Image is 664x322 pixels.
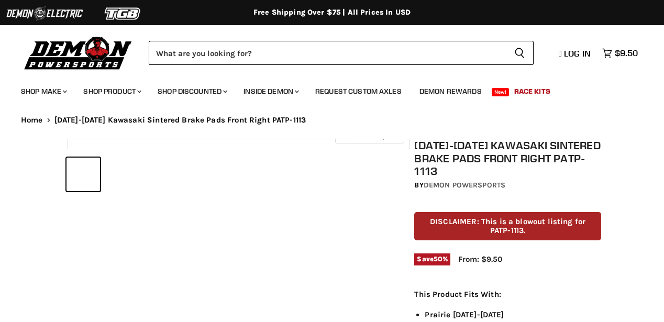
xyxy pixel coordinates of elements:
a: Shop Discounted [150,81,234,102]
input: Search [149,41,506,65]
h1: [DATE]-[DATE] Kawasaki Sintered Brake Pads Front Right PATP-1113 [414,139,601,177]
a: Shop Product [75,81,148,102]
a: Request Custom Axles [307,81,410,102]
button: Search [506,41,534,65]
span: $9.50 [615,48,638,58]
span: Save % [414,253,450,265]
p: This Product Fits With: [414,288,601,301]
img: Demon Electric Logo 2 [5,4,84,24]
span: From: $9.50 [458,254,502,264]
a: Inside Demon [236,81,305,102]
span: New! [492,88,510,96]
img: Demon Powersports [21,34,136,71]
div: by [414,180,601,191]
li: Prairie [DATE]-[DATE] [425,308,601,321]
button: 2002-2014 Kawasaki Sintered Brake Pads Front Right PATP-1113 thumbnail [67,158,100,191]
a: Shop Make [13,81,73,102]
a: Home [21,116,43,125]
span: [DATE]-[DATE] Kawasaki Sintered Brake Pads Front Right PATP-1113 [54,116,306,125]
span: 50 [434,255,442,263]
span: Click to expand [340,132,399,140]
p: DISCLAIMER: This is a blowout listing for PATP-1113. [414,212,601,241]
a: Race Kits [506,81,558,102]
a: Demon Rewards [412,81,490,102]
form: Product [149,41,534,65]
span: Log in [564,48,591,59]
a: $9.50 [597,46,643,61]
a: Log in [554,49,597,58]
img: TGB Logo 2 [84,4,162,24]
a: Demon Powersports [424,181,505,190]
ul: Main menu [13,76,635,102]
